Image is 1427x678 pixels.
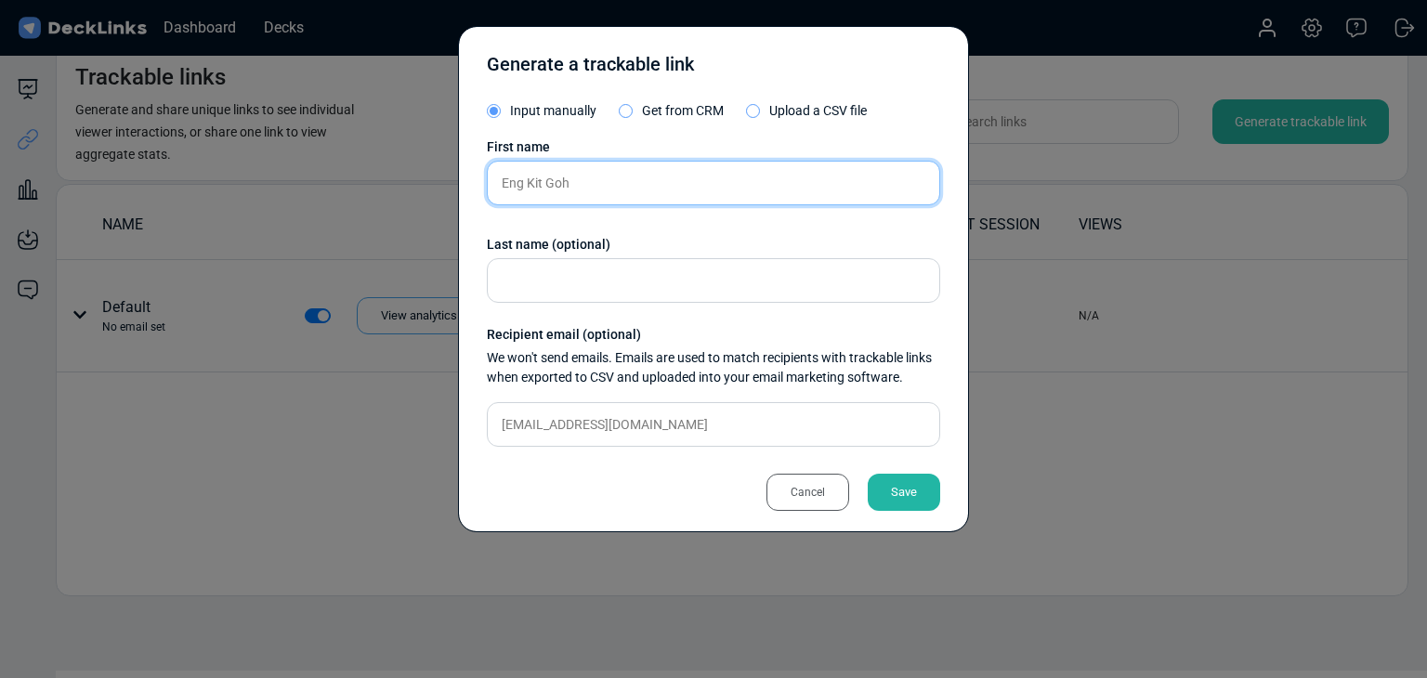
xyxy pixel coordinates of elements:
div: We won't send emails. Emails are used to match recipients with trackable links when exported to C... [487,348,940,387]
div: Recipient email (optional) [487,325,940,345]
div: Generate a trackable link [487,50,694,87]
div: Last name (optional) [487,235,940,254]
div: Save [868,474,940,511]
span: Input manually [510,103,596,118]
span: Upload a CSV file [769,103,867,118]
div: First name [487,137,940,157]
span: Get from CRM [642,103,724,118]
div: Cancel [766,474,849,511]
input: email@domain.com [487,402,940,447]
